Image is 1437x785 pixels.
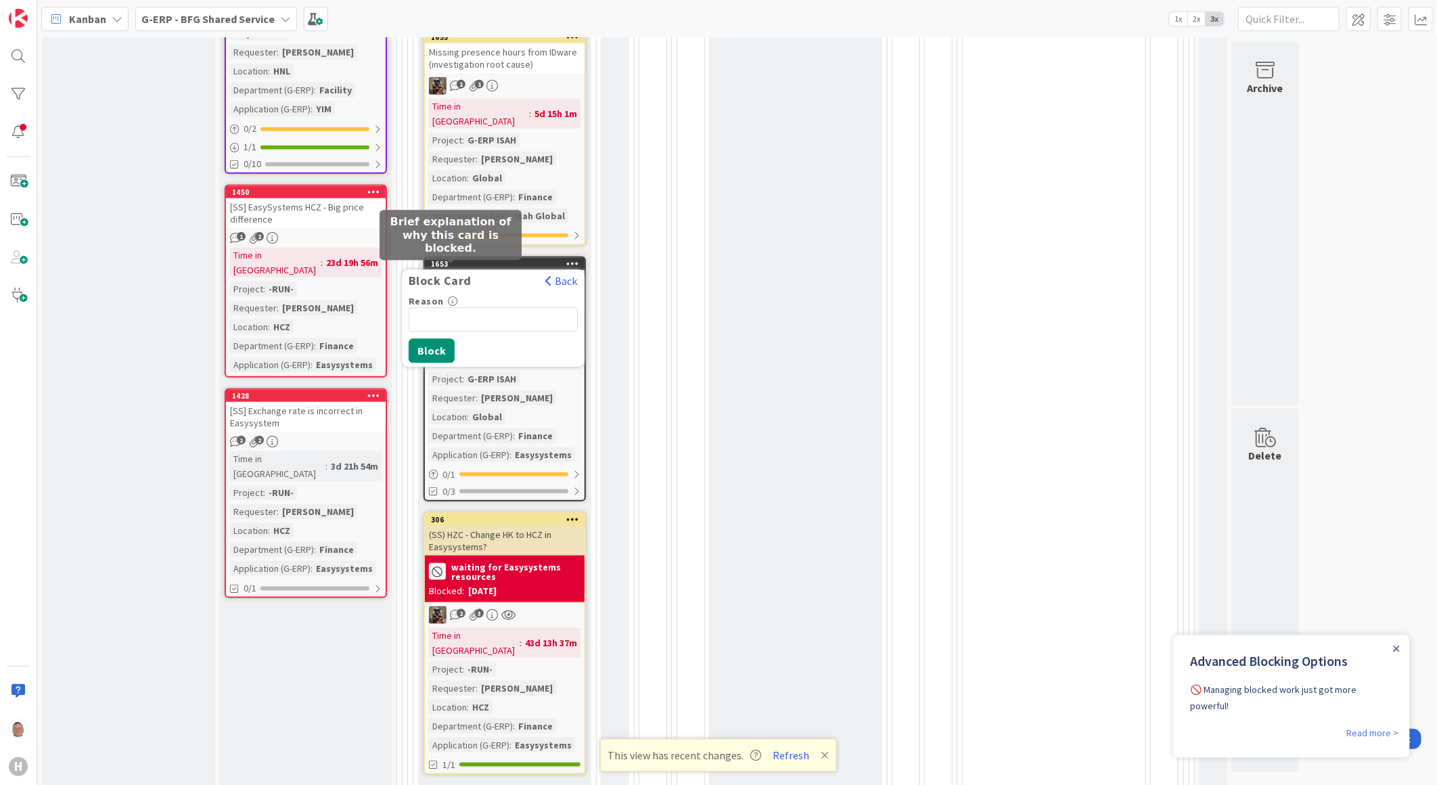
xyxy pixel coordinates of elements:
span: : [513,719,515,734]
div: Time in [GEOGRAPHIC_DATA] [429,99,529,129]
div: 3d 21h 54m [327,459,382,474]
div: VK [425,606,585,624]
div: Requester [429,390,476,405]
span: 2 [255,232,264,241]
div: Project [429,133,462,148]
div: [PERSON_NAME] [478,681,556,696]
div: [PERSON_NAME] [478,152,556,166]
div: Application (G-ERP) [230,102,311,116]
div: Department (G-ERP) [429,189,513,204]
div: [PERSON_NAME] [279,300,357,315]
div: [SS] EasySystems HCZ - Big price difference [226,198,386,228]
div: 0/2 [226,120,386,137]
span: 0/3 [442,485,455,499]
span: : [263,282,265,296]
span: : [529,106,531,121]
b: waiting for Easysystems resources [451,562,580,581]
span: : [509,447,511,462]
span: : [263,485,265,500]
div: 1428[SS] Exchange rate is incorrect in Easysystem [226,390,386,432]
div: Location [429,171,467,185]
div: [PERSON_NAME] [279,45,357,60]
div: Department (G-ERP) [429,428,513,443]
span: : [311,102,313,116]
span: Block Card [402,274,478,288]
div: Project [429,372,462,386]
div: 43d 13h 37m [522,635,580,650]
span: : [462,372,464,386]
a: 1655Missing presence hours from IDware (investigation root cause)VKTime in [GEOGRAPHIC_DATA]:5d 1... [424,30,586,246]
span: 3 [475,609,484,618]
div: 1655Missing presence hours from IDware (investigation root cause) [425,31,585,73]
div: Easysystems [313,357,376,372]
div: G-ERP ISAH [464,133,520,148]
label: Reason [409,295,444,307]
div: Isah Global [511,208,568,223]
div: 23d 19h 56m [323,255,382,270]
div: Location [429,700,467,715]
span: 1 [457,80,465,89]
button: Refresh [769,746,815,764]
span: Kanban [69,11,106,27]
span: : [509,208,511,223]
span: 2x [1187,12,1206,26]
div: 0/1 [425,466,585,483]
span: 3x [1206,12,1224,26]
span: : [277,504,279,519]
input: Quick Filter... [1238,7,1340,31]
div: Location [429,409,467,424]
span: : [513,428,515,443]
div: Application (G-ERP) [230,357,311,372]
div: Delete [1249,447,1282,464]
div: -RUN- [265,485,297,500]
div: Requester [230,300,277,315]
a: 1653Block CardBackReasonBlockHCN / HNL Easy invoices follow-up requirements (Other document proce... [424,256,586,501]
div: 1653Block CardBackReasonBlockHCN / HNL Easy invoices follow-up requirements (Other document process) [425,258,585,312]
span: : [277,300,279,315]
div: 1450 [232,187,386,197]
span: 1 [237,436,246,445]
div: 1428 [226,390,386,402]
span: 0 / 2 [244,122,256,136]
div: [DATE] [468,584,497,598]
span: : [467,409,469,424]
div: Global [469,171,505,185]
div: Department (G-ERP) [230,542,314,557]
div: -RUN- [464,662,496,677]
div: [PERSON_NAME] [478,390,556,405]
span: 1x [1169,12,1187,26]
a: 306(SS) HZC - Change HK to HCZ in Easysystems?waiting for Easysystems resourcesBlocked:[DATE]VKTi... [424,512,586,775]
div: Location [230,64,268,78]
a: 1428[SS] Exchange rate is incorrect in EasysystemTime in [GEOGRAPHIC_DATA]:3d 21h 54mProject:-RUN... [225,388,387,598]
div: 1428 [232,391,386,401]
button: Block [409,338,455,363]
div: Application (G-ERP) [429,738,509,753]
div: 1653Block CardBackReasonBlock [425,258,585,270]
div: HNL [270,64,294,78]
h5: Brief explanation of why this card is blocked. [385,216,516,255]
div: G-ERP ISAH [464,372,520,386]
div: -RUN- [265,282,297,296]
div: 1450[SS] EasySystems HCZ - Big price difference [226,186,386,228]
div: Time in [GEOGRAPHIC_DATA] [429,628,520,658]
div: Facility [316,83,355,97]
span: 1 / 1 [244,140,256,154]
span: : [268,523,270,538]
div: Requester [230,45,277,60]
span: : [476,390,478,405]
div: Requester [230,504,277,519]
span: : [462,133,464,148]
span: : [520,635,522,650]
span: : [513,189,515,204]
span: : [476,681,478,696]
div: Application (G-ERP) [429,208,509,223]
span: 1 [237,232,246,241]
span: This view has recent changes. [608,747,762,763]
iframe: UserGuiding Product Updates Slide Out [1173,635,1410,758]
button: Back [545,273,578,288]
div: Finance [316,338,357,353]
div: Missing presence hours from IDware (investigation root cause) [425,43,585,73]
span: 1/1 [442,758,455,772]
div: Easysystems [313,561,376,576]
